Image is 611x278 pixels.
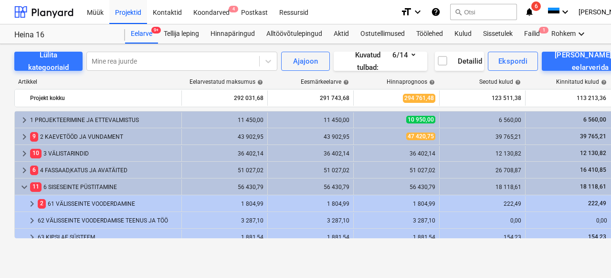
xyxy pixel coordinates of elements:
a: Töölehed [411,24,449,44]
a: Hinnapäringud [205,24,261,44]
span: keyboard_arrow_right [19,148,30,159]
div: 11 450,00 [186,117,263,123]
div: Kulud [449,24,477,44]
div: 56 430,79 [186,184,263,190]
span: 222,49 [587,200,607,207]
div: 0,00 [443,217,521,224]
div: Ajajoon [293,55,318,67]
span: 16 410,85 [579,167,607,173]
span: 10 [30,149,42,158]
div: 56 430,79 [358,184,435,190]
div: 39 765,21 [443,133,521,140]
div: Detailid [437,55,482,67]
span: 10 950,00 [406,116,435,123]
div: 36 402,14 [358,150,435,157]
span: help [513,79,521,85]
div: 291 743,68 [272,90,349,106]
div: Kinnitatud kulud [556,78,607,85]
div: 292 031,68 [186,90,263,106]
div: Projekt kokku [30,90,178,106]
a: Sissetulek [477,24,518,44]
div: Rohkem [546,24,593,44]
span: help [427,79,435,85]
div: 56 430,79 [272,184,349,190]
span: keyboard_arrow_right [19,114,30,126]
span: 6 [30,166,38,175]
div: 63 KIPSLAE SÜSTEEM [38,230,178,245]
div: Ostutellimused [355,24,411,44]
span: 47 420,75 [406,133,435,140]
div: 1 804,99 [358,200,435,207]
div: 3 287,10 [272,217,349,224]
div: Chat Widget [563,232,611,278]
span: 12 130,82 [579,150,607,156]
span: 2 [38,199,46,208]
div: 1 881,54 [358,234,435,241]
span: keyboard_arrow_right [19,165,30,176]
div: 43 902,95 [272,133,349,140]
div: 123 511,38 [443,90,521,106]
span: keyboard_arrow_right [26,232,38,243]
div: 26 708,87 [443,167,521,174]
span: 1 [539,27,548,33]
div: 3 287,10 [358,217,435,224]
div: 1 881,54 [272,234,349,241]
div: 51 027,02 [358,167,435,174]
div: 36 402,14 [272,150,349,157]
div: 3 VÄLISTARINDID [30,146,178,161]
div: 1 881,54 [186,234,263,241]
div: 61 VÄLISSEINTE VOODERDAMINE [38,196,178,211]
div: 154,23 [443,234,521,241]
div: Hinnaprognoos [387,78,435,85]
span: 6 560,00 [582,116,607,123]
div: 4 FASSAAD,KATUS JA AVATÄITED [30,163,178,178]
div: 1 804,99 [272,200,349,207]
div: Eelarve [125,24,158,44]
span: keyboard_arrow_right [26,215,38,226]
span: keyboard_arrow_right [19,131,30,143]
div: 1 PROJEKTEERIMINE JA ETTEVALMISTUS [30,112,178,128]
div: Eelarvestatud maksumus [190,78,263,85]
div: Lülita kategooriaid [26,49,71,74]
button: Kuvatud tulbad:6/14 [334,52,427,71]
a: Aktid [328,24,355,44]
span: help [341,79,349,85]
button: Ajajoon [281,52,330,71]
span: help [255,79,263,85]
div: Alltöövõtulepingud [261,24,328,44]
span: 9 [30,132,38,141]
div: 2 KAEVETÖÖD JA VUNDAMENT [30,129,178,145]
span: 9+ [151,27,161,33]
span: keyboard_arrow_right [26,198,38,210]
span: keyboard_arrow_down [19,181,30,193]
div: Eesmärkeelarve [301,78,349,85]
div: 12 130,82 [443,150,521,157]
span: 113 213,36 [576,94,607,102]
div: Ekspordi [498,55,527,67]
div: 51 027,02 [272,167,349,174]
div: 51 027,02 [186,167,263,174]
div: 11 450,00 [272,117,349,123]
a: Failid1 [518,24,546,44]
span: help [599,79,607,85]
div: Failid [518,24,546,44]
div: 3 287,10 [186,217,263,224]
div: 36 402,14 [186,150,263,157]
div: 18 118,61 [443,184,521,190]
span: 294 761,48 [403,93,435,102]
div: 1 804,99 [186,200,263,207]
span: 4 [229,6,238,12]
div: 6 560,00 [443,117,521,123]
a: Tellija leping [158,24,205,44]
button: Ekspordi [488,52,538,71]
span: 39 765,21 [579,133,607,140]
div: 62 VÄLISSEINTE VOODERDAMISE TEENUS JA TÖÖ [38,213,178,228]
div: Kuvatud tulbad : 6/14 [345,49,415,74]
div: 222,49 [443,200,521,207]
i: keyboard_arrow_down [576,28,587,40]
